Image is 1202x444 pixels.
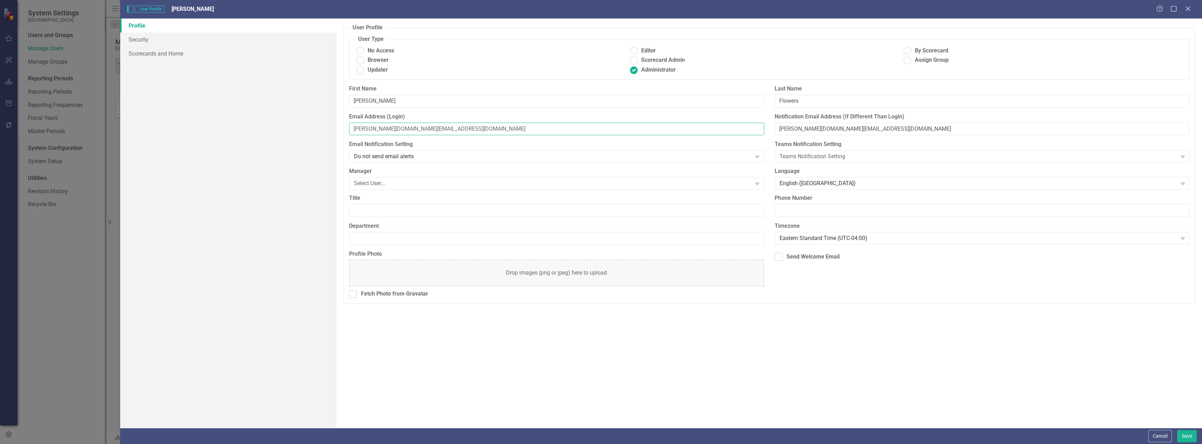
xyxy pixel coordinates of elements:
[349,113,764,121] label: Email Address (Login)
[1177,430,1197,442] button: Save
[361,290,428,298] div: Fetch Photo from Gravatar
[1148,430,1172,442] button: Cancel
[641,66,676,74] span: Administrator
[780,180,1177,188] div: English ([GEOGRAPHIC_DATA])
[368,66,388,74] span: Updater
[349,194,764,202] label: Title
[120,46,336,60] a: Scorecards and Home
[775,113,1189,121] label: Notification Email Address (If Different Than Login)
[354,180,752,188] div: Select User...
[775,222,1189,230] label: Timezone
[368,47,394,55] span: No Access
[349,24,386,32] legend: User Profile
[349,222,764,230] label: Department
[120,19,336,32] a: Profile
[368,56,389,64] span: Browser
[127,6,165,13] span: User Profile
[349,140,764,148] label: Email Notification Setting
[915,56,949,64] span: Assign Group
[775,194,1189,202] label: Phone Number
[787,253,840,261] div: Send Welcome Email
[506,269,607,277] div: Drop images (png or jpeg) here to upload
[355,35,387,43] legend: User Type
[120,32,336,46] a: Security
[775,167,1189,175] label: Language
[349,167,764,175] label: Manager
[349,85,764,93] label: First Name
[641,56,685,64] span: Scorecard Admin
[349,250,764,258] label: Profile Photo
[915,47,948,55] span: By Scorecard
[775,140,1189,148] label: Teams Notification Setting
[780,153,1177,161] div: Teams Notification Setting
[775,85,1189,93] label: Last Name
[354,153,752,161] div: Do not send email alerts
[780,234,1177,242] div: Eastern Standard Time (UTC-04:00)
[641,47,656,55] span: Editor
[172,6,214,12] span: [PERSON_NAME]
